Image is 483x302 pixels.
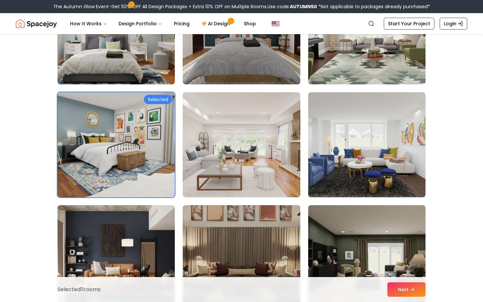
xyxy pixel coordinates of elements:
div: The Autumn Glow Event-Get 50% OFF All Design Packages + Extra 10% OFF on Multiple Rooms. [53,3,430,10]
a: AI Design [196,17,237,30]
button: Next [387,282,425,297]
img: Room room-88 [55,90,178,200]
b: AUTUMN50 [290,3,317,10]
div: Selected [144,95,172,104]
a: Pricing [169,17,195,30]
p: Selected 11 room s [57,286,101,293]
button: Design Portfolio [113,17,167,30]
a: Login [440,18,467,30]
button: How It Works [65,17,112,30]
nav: Main [65,17,261,30]
img: United States [272,20,280,28]
a: Shop [239,17,261,30]
nav: Global [16,13,467,34]
img: Room room-90 [308,92,425,197]
span: *Not applicable to packages already purchased* [317,3,430,10]
a: Spacejoy [16,17,57,30]
span: Use code: [267,3,317,10]
img: Spacejoy Logo [16,17,57,30]
a: Start Your Project [384,18,434,30]
img: Room room-89 [183,92,300,197]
